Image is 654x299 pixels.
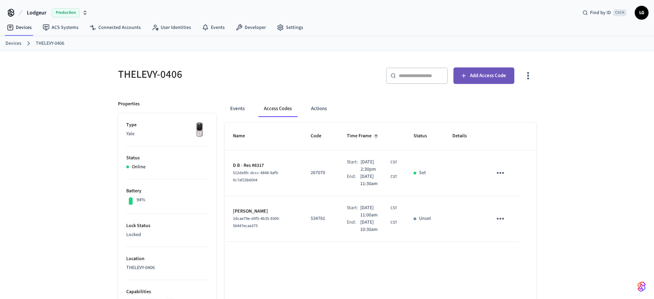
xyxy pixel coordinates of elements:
div: America/Guatemala [361,159,397,173]
p: D B - Res #8317 [233,162,294,169]
span: 2dcae79e-d0f5-4b35-9300-56447ecaa375 [233,216,280,229]
span: CST [390,159,397,165]
a: User Identities [146,21,196,34]
span: Details [452,131,476,141]
p: Location [126,255,208,263]
span: [DATE] 10:30am [360,219,389,233]
div: Find by IDCtrl K [577,7,632,19]
span: Code [311,131,330,141]
div: End: [347,219,360,233]
p: 94% [137,196,146,204]
a: Settings [271,21,309,34]
p: [PERSON_NAME] [233,208,294,215]
span: [DATE] 11:30am [360,173,389,188]
span: LG [635,7,648,19]
img: SeamLogoGradient.69752ec5.svg [637,281,646,292]
p: Properties [118,100,140,108]
span: Name [233,131,254,141]
p: Lock Status [126,222,208,229]
p: 534781 [311,215,330,222]
a: Developer [230,21,271,34]
div: Start: [347,159,361,173]
span: Lodgeur [27,9,46,17]
p: THELEVY-0406 [126,264,208,271]
span: Add Access Code [470,71,506,80]
span: [DATE] 11:00am [360,204,389,219]
div: America/Guatemala [360,173,397,188]
a: THELEVY-0406 [36,40,64,47]
button: Add Access Code [453,67,514,84]
span: Production [52,8,79,17]
button: Events [225,100,250,117]
div: End: [347,173,360,188]
a: Devices [1,21,37,34]
span: [DATE] 2:30pm [361,159,389,173]
h5: THELEVY-0406 [118,67,323,82]
p: Battery [126,188,208,195]
p: Yale [126,130,208,138]
span: CST [390,205,397,211]
div: America/Guatemala [360,219,397,233]
table: sticky table [225,122,536,242]
span: Time Frame [347,131,380,141]
p: Set [419,169,426,177]
a: ACS Systems [37,21,84,34]
span: CST [390,174,397,180]
img: Yale Assure Touchscreen Wifi Smart Lock, Satin Nickel, Front [191,121,208,139]
p: Unset [419,215,431,222]
a: Events [196,21,230,34]
p: Online [132,163,146,171]
p: 267070 [311,169,330,177]
p: Locked [126,231,208,238]
span: CST [390,220,397,226]
button: Access Codes [258,100,297,117]
span: Ctrl K [613,9,626,16]
button: Actions [305,100,332,117]
a: Devices [6,40,21,47]
div: America/Guatemala [360,204,397,219]
p: Type [126,121,208,129]
div: ant example [225,100,536,117]
p: Capabilities [126,288,208,296]
button: LG [635,6,648,20]
span: Find by ID [590,9,611,16]
div: Start: [347,204,360,219]
a: Connected Accounts [84,21,146,34]
p: Status [126,154,208,162]
span: Status [414,131,436,141]
span: 512de9fc-dccc-4848-9af9-0c7af23b6004 [233,170,279,183]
